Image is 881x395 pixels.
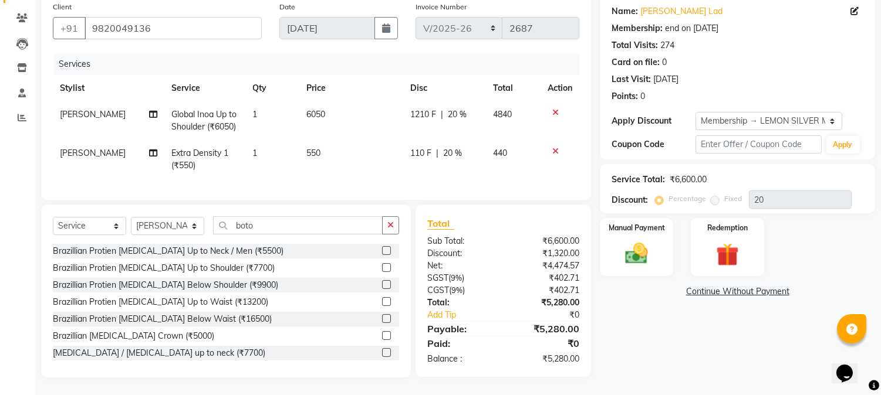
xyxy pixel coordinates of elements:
label: Invoice Number [416,2,467,12]
th: Stylist [53,75,164,101]
input: Search or Scan [213,216,383,234]
div: ₹6,600.00 [504,235,589,247]
div: ₹5,280.00 [504,297,589,309]
div: ₹402.71 [504,272,589,284]
div: Brazillian Protien [MEDICAL_DATA] Up to Shoulder (₹7700) [53,262,275,274]
div: ( ) [418,284,504,297]
div: 0 [662,56,667,69]
div: ₹1,320.00 [504,247,589,260]
button: Apply [826,136,860,154]
th: Total [486,75,541,101]
span: SGST [427,273,448,283]
div: [MEDICAL_DATA] / [MEDICAL_DATA] up to neck (₹7700) [53,347,265,359]
div: Total Visits: [612,39,658,52]
div: 0 [640,90,645,103]
div: Name: [612,5,638,18]
span: [PERSON_NAME] [60,148,126,158]
a: Add Tip [418,309,518,321]
span: 6050 [306,109,325,120]
th: Qty [245,75,299,101]
div: ₹5,280.00 [504,353,589,365]
div: Membership: [612,22,663,35]
div: Brazillian [MEDICAL_DATA] Crown (₹5000) [53,330,214,342]
span: 440 [493,148,507,158]
span: 20 % [443,147,462,159]
span: 4840 [493,109,512,120]
div: ₹0 [504,336,589,350]
label: Date [279,2,295,12]
th: Service [164,75,245,101]
div: Brazillian Protien [MEDICAL_DATA] Up to Waist (₹13200) [53,296,268,308]
span: 1 [252,109,257,120]
div: Brazillian Protien [MEDICAL_DATA] Below Waist (₹16500) [53,313,272,325]
div: ( ) [418,272,504,284]
iframe: chat widget [832,348,869,383]
div: [DATE] [653,73,679,86]
div: ₹6,600.00 [670,173,707,186]
div: Payable: [418,322,504,336]
div: Paid: [418,336,504,350]
th: Disc [403,75,486,101]
a: [PERSON_NAME] Lad [640,5,723,18]
button: +91 [53,17,86,39]
div: 274 [660,39,674,52]
input: Enter Offer / Coupon Code [696,135,821,154]
span: Extra Density 1 (₹550) [171,148,228,171]
label: Manual Payment [609,223,665,233]
a: Continue Without Payment [602,285,873,298]
div: Discount: [612,194,648,206]
div: Last Visit: [612,73,651,86]
div: Discount: [418,247,504,260]
span: Total [427,217,454,230]
img: _gift.svg [709,240,746,269]
label: Redemption [707,223,748,233]
label: Client [53,2,72,12]
span: | [436,147,438,159]
th: Action [541,75,579,101]
span: 9% [451,273,462,282]
img: _cash.svg [618,240,655,267]
div: ₹402.71 [504,284,589,297]
div: Card on file: [612,56,660,69]
span: Global Inoa Up to Shoulder (₹6050) [171,109,237,132]
div: Service Total: [612,173,665,186]
div: ₹4,474.57 [504,260,589,272]
span: 20 % [448,108,467,121]
span: 9% [451,285,463,295]
span: 550 [306,148,320,158]
input: Search by Name/Mobile/Email/Code [85,17,262,39]
span: 110 F [410,147,431,159]
div: end on [DATE] [665,22,718,35]
label: Fixed [724,193,742,204]
div: Points: [612,90,638,103]
span: 1210 F [410,108,436,121]
span: 1 [252,148,257,158]
div: Sub Total: [418,235,504,247]
div: Balance : [418,353,504,365]
span: [PERSON_NAME] [60,109,126,120]
div: Coupon Code [612,138,696,151]
div: Brazillian Protien [MEDICAL_DATA] Up to Neck / Men (₹5500) [53,245,283,257]
span: CGST [427,285,449,295]
label: Percentage [669,193,706,204]
span: | [441,108,443,121]
div: Apply Discount [612,115,696,127]
div: Brazillian Protien [MEDICAL_DATA] Below Shoulder (₹9900) [53,279,278,291]
div: Total: [418,297,504,309]
th: Price [299,75,403,101]
div: Net: [418,260,504,272]
div: Services [54,53,588,75]
div: ₹0 [518,309,589,321]
div: ₹5,280.00 [504,322,589,336]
